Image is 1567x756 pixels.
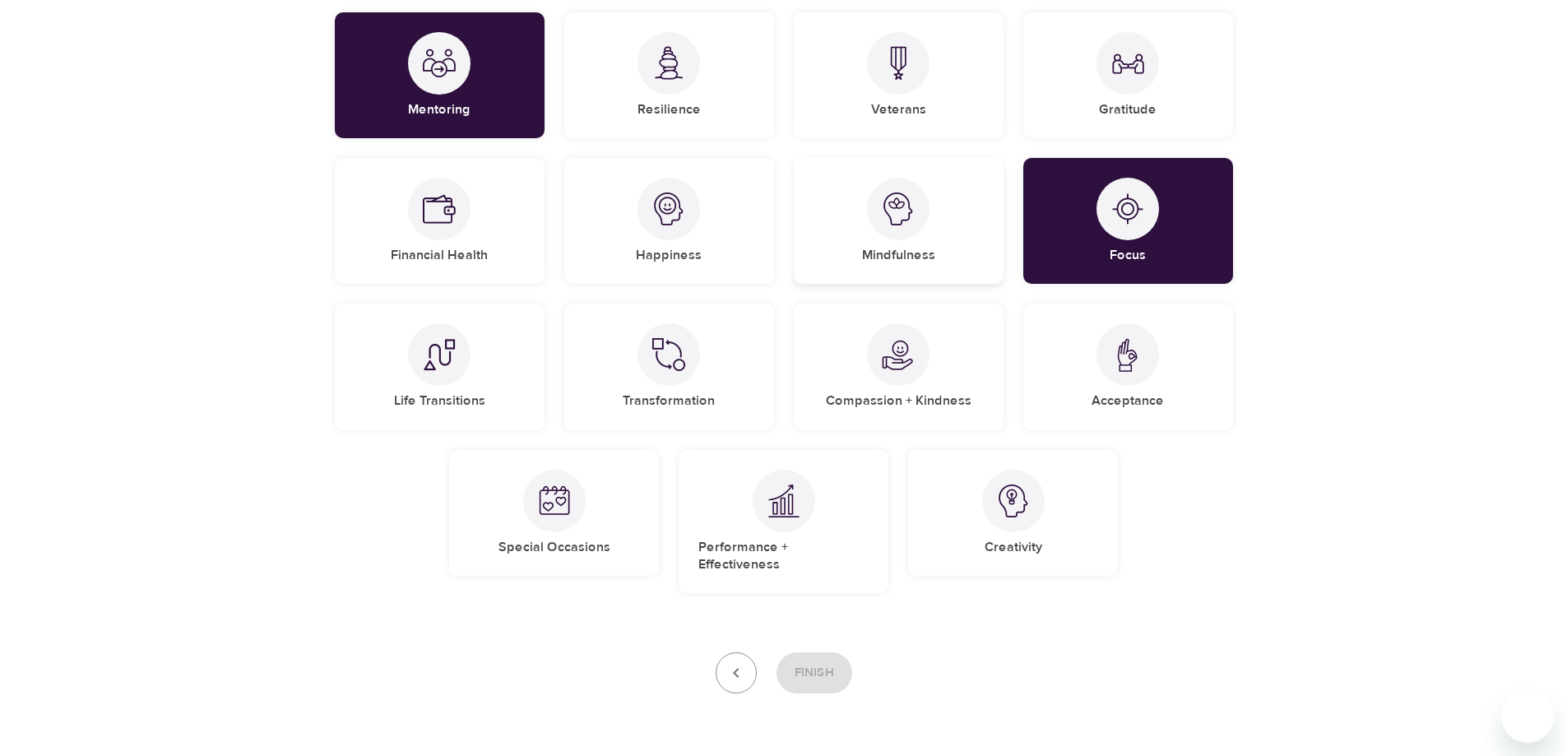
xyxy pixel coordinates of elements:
[636,247,702,264] h5: Happiness
[985,539,1042,556] h5: Creativity
[637,101,701,118] h5: Resilience
[1111,338,1144,372] img: Acceptance
[652,338,685,371] img: Transformation
[1092,392,1164,410] h5: Acceptance
[794,12,1004,138] div: VeteransVeterans
[538,485,571,517] img: Special Occasions
[335,304,545,429] div: Life TransitionsLife Transitions
[623,392,715,410] h5: Transformation
[862,247,935,264] h5: Mindfulness
[449,450,659,576] div: Special OccasionsSpecial Occasions
[335,12,545,138] div: MentoringMentoring
[423,47,456,80] img: Mentoring
[794,158,1004,284] div: MindfulnessMindfulness
[423,192,456,225] img: Financial Health
[394,392,485,410] h5: Life Transitions
[564,158,774,284] div: HappinessHappiness
[997,485,1030,517] img: Creativity
[335,158,545,284] div: Financial HealthFinancial Health
[564,304,774,429] div: TransformationTransformation
[423,338,456,371] img: Life Transitions
[794,304,1004,429] div: Compassion + KindnessCompassion + Kindness
[652,46,685,80] img: Resilience
[1023,158,1233,284] div: FocusFocus
[767,484,800,517] img: Performance + Effectiveness
[652,192,685,225] img: Happiness
[391,247,488,264] h5: Financial Health
[882,192,915,225] img: Mindfulness
[908,450,1118,576] div: CreativityCreativity
[564,12,774,138] div: ResilienceResilience
[1023,304,1233,429] div: AcceptanceAcceptance
[498,539,610,556] h5: Special Occasions
[826,392,971,410] h5: Compassion + Kindness
[1501,690,1554,743] iframe: Button to launch messaging window
[1111,47,1144,80] img: Gratitude
[679,450,888,594] div: Performance + EffectivenessPerformance + Effectiveness
[882,338,915,371] img: Compassion + Kindness
[882,46,915,80] img: Veterans
[698,539,869,574] h5: Performance + Effectiveness
[1023,12,1233,138] div: GratitudeGratitude
[1110,247,1146,264] h5: Focus
[1099,101,1157,118] h5: Gratitude
[1111,192,1144,225] img: Focus
[408,101,471,118] h5: Mentoring
[871,101,926,118] h5: Veterans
